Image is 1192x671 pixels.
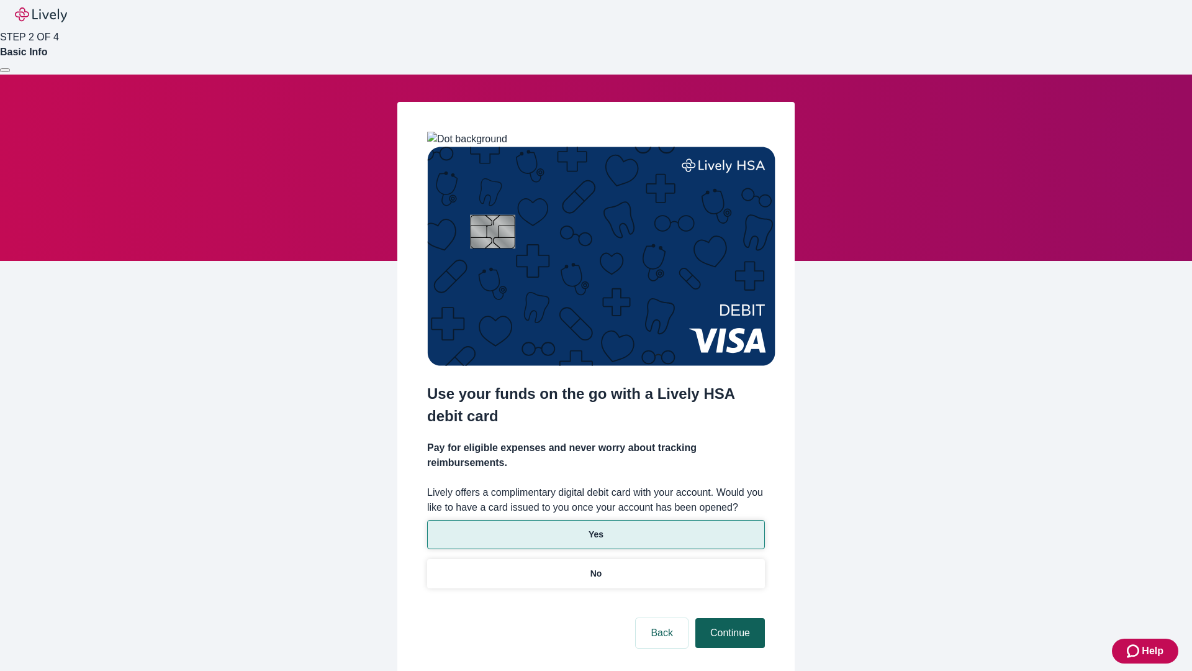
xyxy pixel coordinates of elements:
[1127,644,1142,659] svg: Zendesk support icon
[1142,644,1163,659] span: Help
[636,618,688,648] button: Back
[427,440,765,470] h4: Pay for eligible expenses and never worry about tracking reimbursements.
[1112,639,1178,664] button: Zendesk support iconHelp
[427,383,765,427] h2: Use your funds on the go with a Lively HSA debit card
[427,520,765,549] button: Yes
[427,485,765,515] label: Lively offers a complimentary digital debit card with your account. Would you like to have a card...
[427,132,507,147] img: Dot background
[427,147,775,366] img: Debit card
[590,567,602,580] p: No
[427,559,765,588] button: No
[15,7,67,22] img: Lively
[695,618,765,648] button: Continue
[589,528,603,541] p: Yes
